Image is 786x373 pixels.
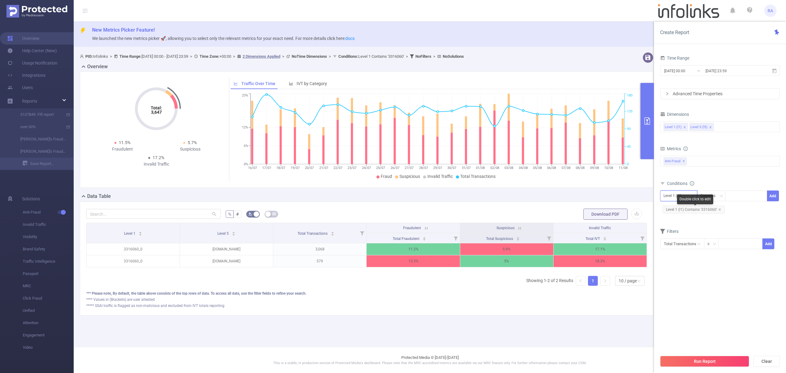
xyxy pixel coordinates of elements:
i: icon: close [718,208,721,211]
span: # [236,212,239,217]
span: Dimensions [660,112,689,117]
span: Filters [660,229,679,234]
span: Level 1 [124,231,136,236]
span: Total Transactions [298,231,329,236]
i: icon: close [683,126,686,129]
i: Filter menu [451,233,460,243]
div: Contains [700,191,720,201]
b: Conditions : [338,54,358,59]
li: Showing 1-2 of 2 Results [526,276,573,286]
i: Filter menu [358,223,366,243]
i: icon: caret-down [603,238,607,240]
span: Traffic Intelligence [23,255,74,268]
p: This is a stable, in production version of Protected Media's dashboard. Please note that the MRC ... [89,361,771,366]
i: icon: right [665,92,669,96]
span: We launched the new metrics picker 🚀, allowing you to select only the relevant metrics for your e... [92,36,355,41]
tspan: 3,647 [151,110,162,115]
span: Time Range [660,56,689,61]
p: 13.3% [367,255,460,267]
i: icon: right [603,279,607,283]
h2: Data Table [87,193,111,200]
tspan: 02/08 [490,166,499,170]
i: icon: caret-down [232,233,235,235]
span: ✕ [683,158,685,165]
tspan: 21/07 [319,166,328,170]
a: docs [345,36,355,41]
tspan: 01/08 [476,166,485,170]
i: icon: close [709,126,712,129]
tspan: 05/08 [533,166,542,170]
tspan: 06/08 [547,166,556,170]
b: Time Range: [119,54,142,59]
tspan: 180 [627,94,632,98]
button: Clear [753,356,780,367]
p: 17.1% [554,243,647,255]
tspan: 27/07 [405,166,414,170]
tspan: 19/07 [290,166,299,170]
tspan: 45 [627,145,631,149]
a: [PERSON_NAME]'s Fraud Report [12,133,66,145]
tspan: 11/08 [618,166,627,170]
tspan: 20/07 [305,166,314,170]
p: [DOMAIN_NAME] [180,243,273,255]
li: Next Page [600,276,610,286]
button: Add [762,238,774,249]
div: Invalid Traffic [123,161,190,167]
tspan: 10/08 [604,166,613,170]
span: Fraudulent [403,226,421,230]
b: No Time Dimensions [292,54,327,59]
span: Level 1 Contains '3316060' [338,54,404,59]
i: icon: caret-down [331,233,334,235]
div: Sort [603,236,607,240]
i: icon: down [713,242,716,246]
h2: Overview [87,63,108,70]
tspan: 03/08 [504,166,513,170]
span: Suspicious [496,226,515,230]
p: 5.9% [460,243,553,255]
tspan: 26/07 [390,166,399,170]
span: Passport [23,268,74,280]
span: Create Report [660,29,689,35]
div: 10 / page [619,276,637,285]
i: icon: info-circle [690,181,694,186]
tspan: 24/07 [362,166,371,170]
a: 1 [588,276,597,285]
input: End date [705,67,755,75]
footer: Protected Media © [DATE]-[DATE] [74,347,786,373]
div: Level 1 (l1) [665,123,682,131]
div: Sort [331,231,334,234]
i: icon: caret-down [139,233,142,235]
span: 11.5% [119,140,130,145]
span: Conditions [667,181,694,186]
b: No Solutions [443,54,464,59]
tspan: 12% [242,126,248,130]
span: > [327,54,333,59]
div: Fraudulent [89,146,156,152]
span: Traffic Over Time [241,81,275,86]
span: Solutions [22,193,40,205]
li: Previous Page [576,276,586,286]
b: Time Zone: [200,54,220,59]
tspan: 16/07 [248,166,257,170]
span: % [228,212,231,217]
span: Metrics [660,146,681,151]
span: > [431,54,437,59]
span: > [231,54,237,59]
span: Anti-Fraud [23,206,74,218]
i: icon: caret-up [422,236,426,238]
a: Users [7,81,33,94]
span: Suspicious [399,174,420,179]
span: Total Transactions [460,174,496,179]
tspan: 0% [244,162,248,166]
i: icon: table [272,212,276,216]
img: Protected Media [6,5,67,18]
a: Usage Notification [7,57,57,69]
a: Integrations [7,69,45,81]
div: Sort [138,231,142,234]
tspan: 07/08 [561,166,570,170]
span: Engagement [23,329,74,341]
span: Invalid Traffic [427,174,453,179]
i: icon: caret-down [516,238,519,240]
span: Total IVT [586,237,601,241]
p: [DOMAIN_NAME] [180,255,273,267]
